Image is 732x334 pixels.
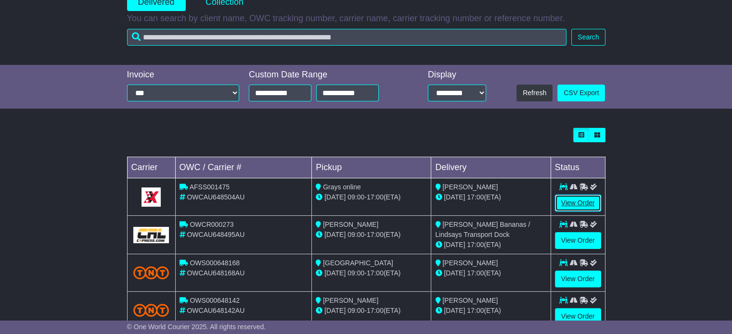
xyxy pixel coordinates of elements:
span: [PERSON_NAME] [323,297,378,304]
div: Custom Date Range [249,70,402,80]
span: [DATE] [444,241,465,248]
span: 17:00 [367,231,384,238]
span: 09:00 [347,231,364,238]
span: [PERSON_NAME] [323,221,378,228]
td: Pickup [312,157,431,178]
span: [DATE] [324,193,346,201]
span: 17:00 [467,241,484,248]
a: View Order [555,232,601,249]
span: OWS000648168 [190,259,240,267]
span: [DATE] [444,193,465,201]
img: GetCarrierServiceLogo [133,227,169,243]
a: CSV Export [557,85,605,101]
span: OWCR000273 [190,221,233,228]
span: 17:00 [367,193,384,201]
span: [PERSON_NAME] [442,259,498,267]
span: [PERSON_NAME] Bananas / Lindsays Transport Dock [435,221,530,238]
span: 09:00 [347,269,364,277]
div: (ETA) [435,240,546,250]
img: TNT_Domestic.png [133,304,169,317]
a: View Order [555,195,601,211]
span: [PERSON_NAME] [442,183,498,191]
span: 17:00 [367,307,384,314]
span: OWCAU648495AU [187,231,244,238]
div: (ETA) [435,192,546,202]
img: GetCarrierServiceLogo [141,187,161,207]
span: AFSS001475 [190,183,230,191]
span: Grays online [323,183,361,191]
td: Carrier [127,157,175,178]
span: [DATE] [444,269,465,277]
div: - (ETA) [316,192,427,202]
div: - (ETA) [316,306,427,316]
span: 17:00 [467,269,484,277]
a: View Order [555,308,601,325]
span: [DATE] [324,269,346,277]
span: 09:00 [347,307,364,314]
span: [DATE] [324,307,346,314]
span: 17:00 [367,269,384,277]
span: 09:00 [347,193,364,201]
div: - (ETA) [316,268,427,278]
span: OWS000648142 [190,297,240,304]
span: [GEOGRAPHIC_DATA] [323,259,393,267]
td: OWC / Carrier # [175,157,312,178]
button: Refresh [516,85,552,101]
div: (ETA) [435,268,546,278]
span: OWCAU648142AU [187,307,244,314]
button: Search [571,29,605,46]
div: Display [428,70,486,80]
span: 17:00 [467,193,484,201]
span: OWCAU648168AU [187,269,244,277]
span: OWCAU648504AU [187,193,244,201]
div: (ETA) [435,306,546,316]
img: TNT_Domestic.png [133,266,169,279]
p: You can search by client name, OWC tracking number, carrier name, carrier tracking number or refe... [127,13,605,24]
span: [DATE] [444,307,465,314]
div: - (ETA) [316,230,427,240]
span: © One World Courier 2025. All rights reserved. [127,323,266,331]
span: 17:00 [467,307,484,314]
td: Delivery [431,157,551,178]
td: Status [551,157,605,178]
a: View Order [555,271,601,287]
span: [DATE] [324,231,346,238]
span: [PERSON_NAME] [442,297,498,304]
div: Invoice [127,70,240,80]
